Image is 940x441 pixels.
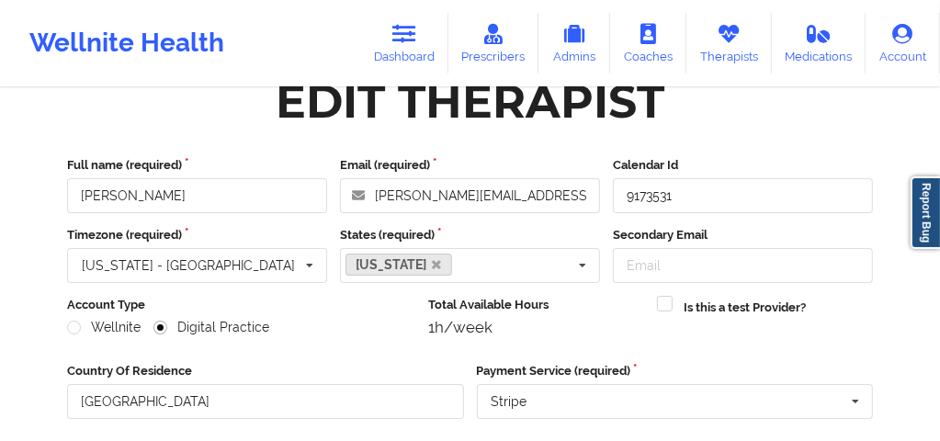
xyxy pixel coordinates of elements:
a: Account [866,13,940,73]
label: Secondary Email [613,226,873,244]
label: Full name (required) [67,156,327,175]
label: Account Type [67,296,415,314]
label: States (required) [340,226,600,244]
label: Payment Service (required) [477,362,874,380]
input: Full name [67,178,327,213]
label: Wellnite [67,320,141,335]
label: Total Available Hours [428,296,644,314]
label: Digital Practice [153,320,269,335]
label: Is this a test Provider? [684,299,806,317]
div: Edit Therapist [276,73,664,130]
div: [US_STATE] - [GEOGRAPHIC_DATA] [82,259,295,272]
a: Admins [538,13,610,73]
input: Calendar Id [613,178,873,213]
a: Dashboard [360,13,448,73]
label: Email (required) [340,156,600,175]
input: Email [613,248,873,283]
label: Calendar Id [613,156,873,175]
a: Medications [772,13,866,73]
input: Email address [340,178,600,213]
label: Timezone (required) [67,226,327,244]
a: Report Bug [911,176,940,249]
div: 1h/week [428,318,644,336]
a: [US_STATE] [345,254,452,276]
a: Prescribers [448,13,539,73]
label: Country Of Residence [67,362,464,380]
a: Therapists [686,13,772,73]
a: Coaches [610,13,686,73]
div: Stripe [492,395,527,408]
